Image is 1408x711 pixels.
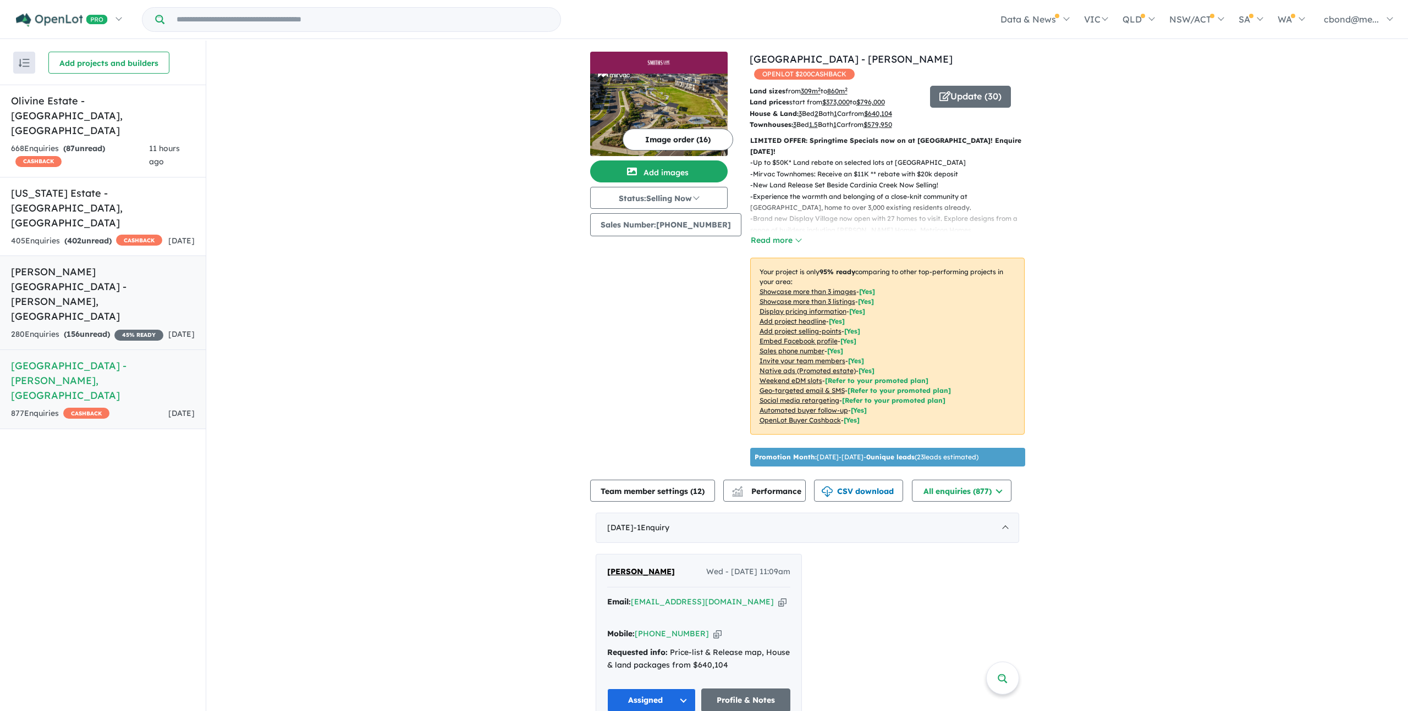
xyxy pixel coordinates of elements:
[590,52,728,156] a: Smiths Lane Estate - Clyde North LogoSmiths Lane Estate - Clyde North
[732,490,743,497] img: bar-chart.svg
[827,347,843,355] span: [ Yes ]
[844,327,860,335] span: [ Yes ]
[859,287,875,296] span: [ Yes ]
[750,213,1033,247] p: - Brand new Display Village now open with 27 homes to visit. Explore designs from a range of buil...
[750,135,1025,158] p: LIMITED OFFER: Springtime Specials now on at [GEOGRAPHIC_DATA]! Enquire [DATE]!
[840,337,856,345] span: [ Yes ]
[713,628,722,640] button: Copy
[829,317,845,325] span: [ Yes ]
[809,120,818,129] u: 1.5
[750,169,1033,180] p: - Mirvac Townhomes: Receive an $11K ** rebate with $20k deposit
[750,109,799,118] b: House & Land:
[168,236,195,246] span: [DATE]
[67,236,81,246] span: 402
[801,87,821,95] u: 309 m
[750,258,1025,435] p: Your project is only comparing to other top-performing projects in your area: - - - - - - - - - -...
[167,8,558,31] input: Try estate name, suburb, builder or developer
[11,93,195,138] h5: Olivine Estate - [GEOGRAPHIC_DATA] , [GEOGRAPHIC_DATA]
[750,191,1033,214] p: - Experience the warmth and belonging of a close-knit community at [GEOGRAPHIC_DATA], home to ove...
[15,156,62,167] span: CASHBACK
[19,59,30,67] img: sort.svg
[778,596,787,608] button: Copy
[590,74,728,156] img: Smiths Lane Estate - Clyde North
[607,647,668,657] strong: Requested info:
[858,297,874,305] span: [ Yes ]
[11,186,195,230] h5: [US_STATE] Estate - [GEOGRAPHIC_DATA] , [GEOGRAPHIC_DATA]
[859,366,875,375] span: [Yes]
[607,565,675,579] a: [PERSON_NAME]
[634,523,669,532] span: - 1 Enquir y
[149,143,180,166] span: 11 hours ago
[168,408,195,418] span: [DATE]
[760,376,822,385] u: Weekend eDM slots
[1324,14,1379,25] span: cbond@me...
[693,486,702,496] span: 12
[912,480,1011,502] button: All enquiries (877)
[11,235,162,248] div: 405 Enquir ies
[11,328,163,341] div: 280 Enquir ies
[755,452,978,462] p: [DATE] - [DATE] - ( 23 leads estimated)
[607,629,635,638] strong: Mobile:
[607,597,631,607] strong: Email:
[820,268,855,276] b: 95 % ready
[750,87,785,95] b: Land sizes
[595,56,723,69] img: Smiths Lane Estate - Clyde North Logo
[814,480,903,502] button: CSV download
[760,337,838,345] u: Embed Facebook profile
[760,396,839,404] u: Social media retargeting
[754,69,855,80] span: OPENLOT $ 200 CASHBACK
[168,329,195,339] span: [DATE]
[848,357,864,365] span: [ Yes ]
[11,358,195,403] h5: [GEOGRAPHIC_DATA] - [PERSON_NAME] , [GEOGRAPHIC_DATA]
[590,213,741,236] button: Sales Number:[PHONE_NUMBER]
[64,236,112,246] strong: ( unread)
[11,407,109,420] div: 877 Enquir ies
[815,109,818,118] u: 2
[930,86,1011,108] button: Update (30)
[825,376,928,385] span: [Refer to your promoted plan]
[851,406,867,414] span: [Yes]
[64,329,110,339] strong: ( unread)
[760,386,845,395] u: Geo-targeted email & SMS
[760,327,842,335] u: Add project selling-points
[760,317,826,325] u: Add project headline
[750,180,1033,191] p: - New Land Release Set Beside Cardinia Creek Now Selling!
[834,109,837,118] u: 1
[607,646,790,673] div: Price-list & Release map, House & land packages from $640,104
[818,86,821,92] sup: 2
[750,119,922,130] p: Bed Bath Car from
[67,329,80,339] span: 156
[856,98,885,106] u: $ 796,000
[590,187,728,209] button: Status:Selling Now
[11,264,195,324] h5: [PERSON_NAME][GEOGRAPHIC_DATA] - [PERSON_NAME] , [GEOGRAPHIC_DATA]
[750,234,802,247] button: Read more
[864,120,892,129] u: $ 579,950
[590,160,728,182] button: Add images
[845,86,848,92] sup: 2
[760,416,841,424] u: OpenLot Buyer Cashback
[850,98,885,106] span: to
[590,480,715,502] button: Team member settings (12)
[750,53,953,65] a: [GEOGRAPHIC_DATA] - [PERSON_NAME]
[760,366,856,375] u: Native ads (Promoted estate)
[48,52,169,74] button: Add projects and builders
[750,157,1033,168] p: - Up to $50K* Land rebate on selected lots at [GEOGRAPHIC_DATA]
[822,98,850,106] u: $ 373,000
[635,629,709,638] a: [PHONE_NUMBER]
[734,486,801,496] span: Performance
[66,143,75,153] span: 87
[755,453,817,461] b: Promotion Month:
[842,396,945,404] span: [Refer to your promoted plan]
[760,287,856,296] u: Showcase more than 3 images
[750,98,789,106] b: Land prices
[63,143,105,153] strong: ( unread)
[760,406,848,414] u: Automated buyer follow-up
[596,513,1019,543] div: [DATE]
[623,129,733,151] button: Image order (16)
[607,566,675,576] span: [PERSON_NAME]
[760,357,845,365] u: Invite your team members
[750,97,922,108] p: start from
[750,86,922,97] p: from
[706,565,790,579] span: Wed - [DATE] 11:09am
[864,109,892,118] u: $ 640,104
